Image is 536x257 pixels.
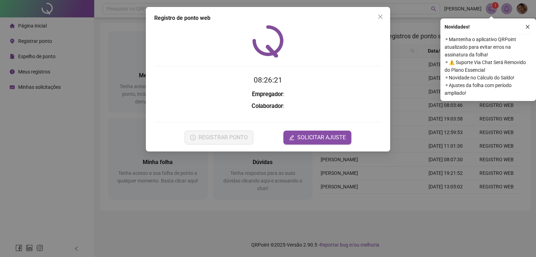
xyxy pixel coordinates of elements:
[525,24,530,29] span: close
[252,103,283,109] strong: Colaborador
[445,59,532,74] span: ⚬ ⚠️ Suporte Via Chat Será Removido do Plano Essencial
[252,25,284,57] img: QRPoint
[445,23,470,31] span: Novidades !
[254,76,282,84] time: 08:26:21
[289,135,295,140] span: edit
[154,90,382,99] h3: :
[297,133,346,142] span: SOLICITAR AJUSTE
[375,11,386,22] button: Close
[445,81,532,97] span: ⚬ Ajustes da folha com período ampliado!
[445,74,532,81] span: ⚬ Novidade no Cálculo do Saldo!
[378,14,383,20] span: close
[445,36,532,59] span: ⚬ Mantenha o aplicativo QRPoint atualizado para evitar erros na assinatura da folha!
[185,131,253,145] button: REGISTRAR PONTO
[154,14,382,22] div: Registro de ponto web
[252,91,283,98] strong: Empregador
[283,131,351,145] button: editSOLICITAR AJUSTE
[154,102,382,111] h3: :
